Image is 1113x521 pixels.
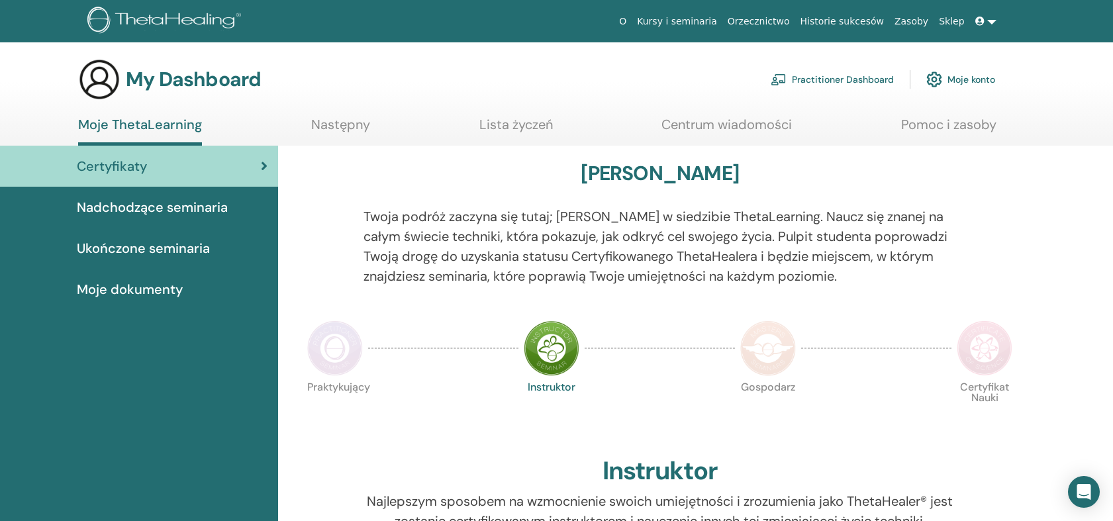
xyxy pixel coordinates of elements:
[87,7,246,36] img: logo.png
[740,320,796,376] img: Master
[78,117,202,146] a: Moje ThetaLearning
[926,68,942,91] img: cog.svg
[934,9,969,34] a: Sklep
[771,65,894,94] a: Practitioner Dashboard
[722,9,795,34] a: Orzecznictwo
[926,65,995,94] a: Moje konto
[632,9,722,34] a: Kursy i seminaria
[77,238,210,258] span: Ukończone seminaria
[307,320,363,376] img: Practitioner
[307,382,363,438] p: Praktykujący
[740,382,796,438] p: Gospodarz
[311,117,370,142] a: Następny
[771,73,787,85] img: chalkboard-teacher.svg
[901,117,996,142] a: Pomoc i zasoby
[957,382,1012,438] p: Certyfikat Nauki
[77,279,183,299] span: Moje dokumenty
[363,207,957,286] p: Twoja podróż zaczyna się tutaj; [PERSON_NAME] w siedzibie ThetaLearning. Naucz się znanej na cały...
[661,117,792,142] a: Centrum wiadomości
[957,320,1012,376] img: Certificate of Science
[1068,476,1100,508] div: Open Intercom Messenger
[78,58,121,101] img: generic-user-icon.jpg
[77,156,147,176] span: Certyfikaty
[524,320,579,376] img: Instructor
[795,9,889,34] a: Historie sukcesów
[603,456,718,487] h2: Instruktor
[614,9,632,34] a: O
[479,117,553,142] a: Lista życzeń
[889,9,934,34] a: Zasoby
[581,162,739,185] h3: [PERSON_NAME]
[77,197,228,217] span: Nadchodzące seminaria
[524,382,579,438] p: Instruktor
[126,68,261,91] h3: My Dashboard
